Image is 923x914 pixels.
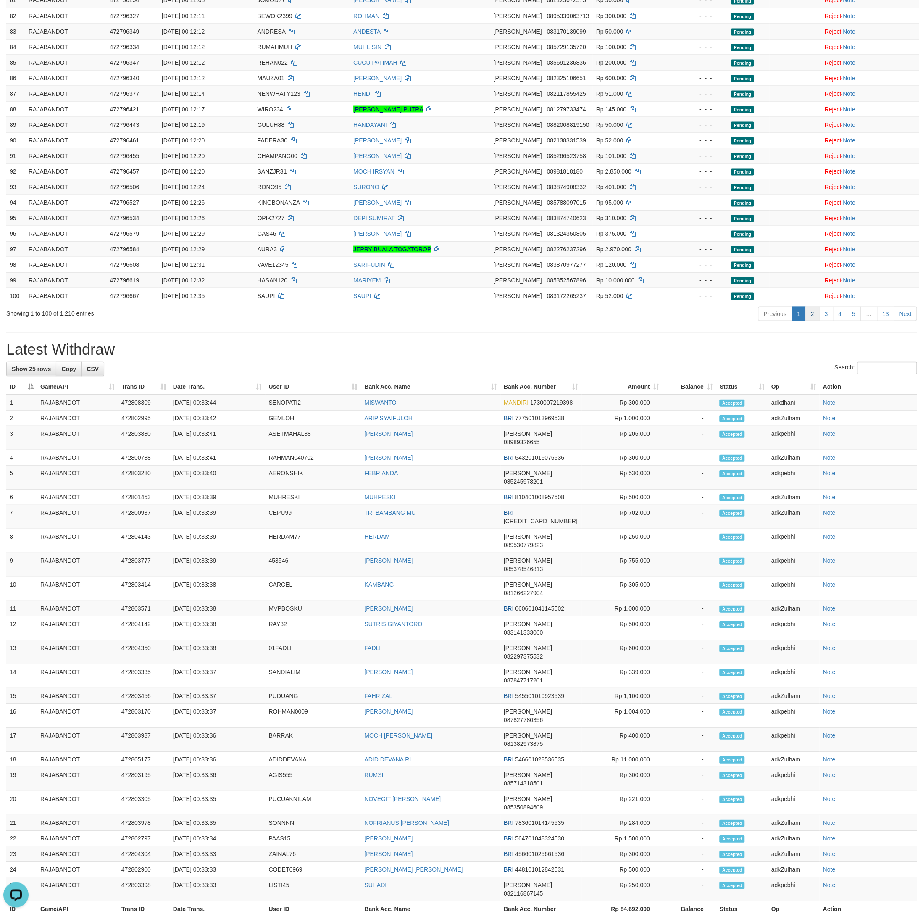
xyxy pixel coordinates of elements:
[364,493,395,500] a: MUHRESKI
[257,121,284,128] span: GULUH88
[493,28,542,34] span: [PERSON_NAME]
[823,620,835,627] a: Note
[3,3,29,29] button: Open LiveChat chat widget
[677,11,725,20] div: - - -
[677,120,725,129] div: - - -
[824,74,841,81] a: Reject
[493,43,542,50] span: [PERSON_NAME]
[364,533,390,540] a: HERDAM
[823,557,835,564] a: Note
[364,881,387,888] a: SUHADI
[364,835,413,841] a: [PERSON_NAME]
[364,430,413,437] a: [PERSON_NAME]
[353,168,394,174] a: MOCH IRSYAN
[61,365,76,372] span: Copy
[87,365,99,372] span: CSV
[500,379,581,394] th: Bank Acc. Number: activate to sort column ascending
[824,137,841,143] a: Reject
[547,121,589,128] span: Copy 0882008819150 to clipboard
[547,199,586,205] span: Copy 085788097015 to clipboard
[547,183,586,190] span: Copy 083874908332 to clipboard
[6,163,25,179] td: 92
[81,361,104,376] a: CSV
[493,59,542,66] span: [PERSON_NAME]
[824,90,841,97] a: Reject
[6,70,25,85] td: 86
[110,12,139,19] span: 472796327
[823,509,835,516] a: Note
[843,292,855,299] a: Note
[677,105,725,113] div: - - -
[821,194,919,210] td: ·
[596,199,623,205] span: Rp 95.000
[6,85,25,101] td: 87
[493,152,542,159] span: [PERSON_NAME]
[162,199,205,205] span: [DATE] 00:12:26
[162,183,205,190] span: [DATE] 00:12:24
[860,306,877,321] a: …
[823,708,835,714] a: Note
[821,8,919,23] td: ·
[731,13,754,20] span: Pending
[110,43,139,50] span: 472796334
[677,167,725,175] div: - - -
[6,132,25,148] td: 90
[547,59,586,66] span: Copy 085691236836 to clipboard
[677,42,725,51] div: - - -
[162,43,205,50] span: [DATE] 00:12:12
[843,183,855,190] a: Note
[25,163,106,179] td: RAJABANDOT
[364,795,441,802] a: NOVEGIT [PERSON_NAME]
[364,620,422,627] a: SUTRIS GIYANTORO
[364,509,415,516] a: TRI BAMBANG MU
[677,89,725,97] div: - - -
[547,28,586,34] span: Copy 083170139099 to clipboard
[6,8,25,23] td: 82
[353,230,402,237] a: [PERSON_NAME]
[25,148,106,163] td: RAJABANDOT
[364,581,394,587] a: KAMBANG
[6,39,25,54] td: 84
[823,756,835,762] a: Note
[257,105,283,112] span: WIRO234
[596,12,626,19] span: Rp 300.000
[731,75,754,82] span: Pending
[353,59,397,66] a: CUCU PATIMAH
[493,105,542,112] span: [PERSON_NAME]
[805,306,819,321] a: 2
[834,361,917,374] label: Search:
[353,214,394,221] a: DEPI SUMIRAT
[162,105,205,112] span: [DATE] 00:12:17
[547,43,586,50] span: Copy 085729135720 to clipboard
[677,151,725,160] div: - - -
[493,12,542,19] span: [PERSON_NAME]
[843,90,855,97] a: Note
[353,261,385,268] a: SARIFUDIN
[257,90,300,97] span: NENWHATY123
[731,137,754,144] span: Pending
[823,605,835,611] a: Note
[823,581,835,587] a: Note
[731,106,754,113] span: Pending
[768,379,819,394] th: Op: activate to sort column ascending
[677,198,725,206] div: - - -
[353,277,381,283] a: MARIYEM
[731,153,754,160] span: Pending
[353,292,371,299] a: SAUPI
[6,179,25,194] td: 93
[257,28,285,34] span: ANDRESA
[110,59,139,66] span: 472796347
[833,306,847,321] a: 4
[25,116,106,132] td: RAJABANDOT
[353,43,381,50] a: MUHLISIN
[823,795,835,802] a: Note
[824,277,841,283] a: Reject
[843,230,855,237] a: Note
[257,12,292,19] span: BEWOK2399
[25,194,106,210] td: RAJABANDOT
[6,379,37,394] th: ID: activate to sort column descending
[547,137,586,143] span: Copy 082138331539 to clipboard
[731,59,754,66] span: Pending
[6,101,25,116] td: 88
[824,230,841,237] a: Reject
